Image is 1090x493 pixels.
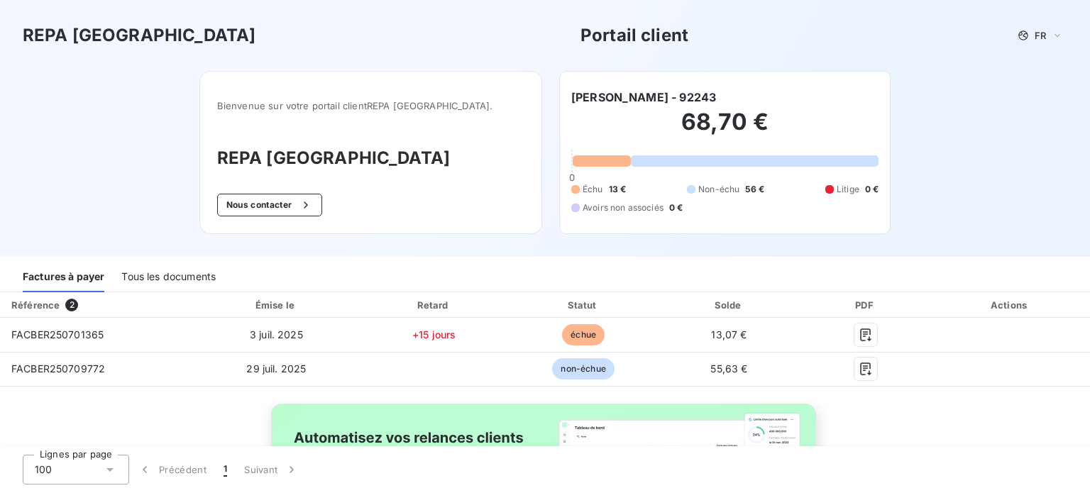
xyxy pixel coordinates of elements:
div: Tous les documents [121,262,216,292]
span: 3 juil. 2025 [250,328,303,340]
div: Statut [512,298,654,312]
button: Précédent [129,455,215,484]
span: 29 juil. 2025 [246,362,306,375]
button: Nous contacter [217,194,322,216]
div: Factures à payer [23,262,104,292]
div: PDF [804,298,927,312]
button: 1 [215,455,236,484]
span: 0 [569,172,575,183]
div: Actions [933,298,1087,312]
span: 13 € [609,183,627,196]
h6: [PERSON_NAME] - 92243 [571,89,716,106]
span: 0 € [865,183,879,196]
span: FACBER250701365 [11,328,104,340]
span: Bienvenue sur votre portail client REPA [GEOGRAPHIC_DATA] . [217,100,524,111]
span: Avoirs non associés [583,201,664,214]
div: Retard [361,298,507,312]
span: +15 jours [412,328,456,340]
h2: 68,70 € [571,108,879,150]
span: non-échue [552,358,614,380]
div: Solde [660,298,798,312]
h3: REPA [GEOGRAPHIC_DATA] [23,23,255,48]
span: Litige [837,183,859,196]
div: Émise le [197,298,356,312]
span: 1 [224,462,227,477]
span: 55,63 € [710,362,747,375]
button: Suivant [236,455,307,484]
h3: Portail client [580,23,688,48]
span: 2 [65,299,78,311]
h3: REPA [GEOGRAPHIC_DATA] [217,145,524,171]
span: 0 € [669,201,683,214]
span: 56 € [745,183,764,196]
span: Échu [583,183,603,196]
span: 100 [35,462,52,477]
div: Référence [11,299,60,311]
span: 13,07 € [711,328,747,340]
span: FR [1035,30,1046,41]
span: FACBER250709772 [11,362,105,375]
span: Non-échu [698,183,739,196]
span: échue [562,324,605,345]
